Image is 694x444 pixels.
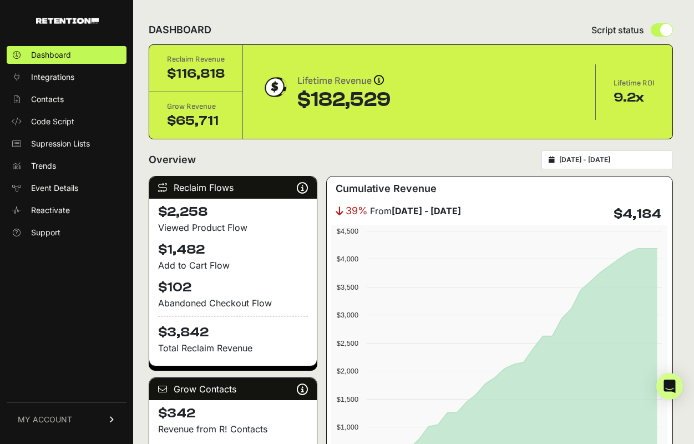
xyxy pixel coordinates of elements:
[656,373,683,400] div: Open Intercom Messenger
[158,316,308,341] h4: $3,842
[7,68,126,86] a: Integrations
[158,259,308,272] div: Add to Cart Flow
[31,72,74,83] span: Integrations
[392,205,461,216] strong: [DATE] - [DATE]
[31,160,56,171] span: Trends
[337,283,358,291] text: $3,500
[149,378,317,400] div: Grow Contacts
[149,152,196,168] h2: Overview
[7,90,126,108] a: Contacts
[167,65,225,83] div: $116,818
[337,311,358,319] text: $3,000
[337,339,358,347] text: $2,500
[31,138,90,149] span: Supression Lists
[614,78,655,89] div: Lifetime ROI
[158,241,308,259] h4: $1,482
[7,179,126,197] a: Event Details
[31,227,60,238] span: Support
[591,23,644,37] span: Script status
[7,113,126,130] a: Code Script
[297,73,391,89] div: Lifetime Revenue
[31,116,74,127] span: Code Script
[158,422,308,436] p: Revenue from R! Contacts
[337,395,358,403] text: $1,500
[370,204,461,218] span: From
[167,112,225,130] div: $65,711
[158,279,308,296] h4: $102
[7,135,126,153] a: Supression Lists
[158,203,308,221] h4: $2,258
[261,73,288,101] img: dollar-coin-05c43ed7efb7bc0c12610022525b4bbbb207c7efeef5aecc26f025e68dcafac9.png
[36,18,99,24] img: Retention.com
[31,49,71,60] span: Dashboard
[614,205,661,223] h4: $4,184
[337,227,358,235] text: $4,500
[7,402,126,436] a: MY ACCOUNT
[149,176,317,199] div: Reclaim Flows
[336,181,437,196] h3: Cumulative Revenue
[167,101,225,112] div: Grow Revenue
[31,183,78,194] span: Event Details
[158,296,308,310] div: Abandoned Checkout Flow
[18,414,72,425] span: MY ACCOUNT
[31,205,70,216] span: Reactivate
[346,203,368,219] span: 39%
[158,341,308,355] p: Total Reclaim Revenue
[7,224,126,241] a: Support
[31,94,64,105] span: Contacts
[167,54,225,65] div: Reclaim Revenue
[158,405,308,422] h4: $342
[7,201,126,219] a: Reactivate
[7,157,126,175] a: Trends
[337,367,358,375] text: $2,000
[614,89,655,107] div: 9.2x
[337,255,358,263] text: $4,000
[337,423,358,431] text: $1,000
[158,221,308,234] div: Viewed Product Flow
[297,89,391,111] div: $182,529
[7,46,126,64] a: Dashboard
[149,22,211,38] h2: DASHBOARD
